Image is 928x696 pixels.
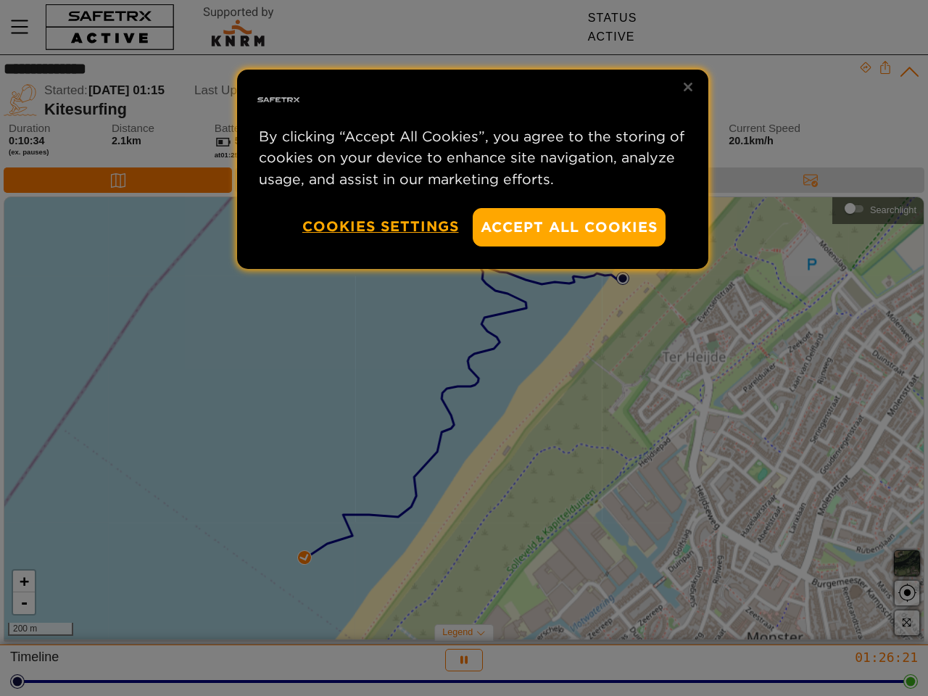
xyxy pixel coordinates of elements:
p: By clicking “Accept All Cookies”, you agree to the storing of cookies on your device to enhance s... [259,126,687,190]
img: Safe Tracks [255,77,302,123]
button: Accept All Cookies [473,208,666,246]
div: Privacy [237,70,708,269]
button: Close [672,71,704,103]
button: Cookies Settings [302,208,459,245]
